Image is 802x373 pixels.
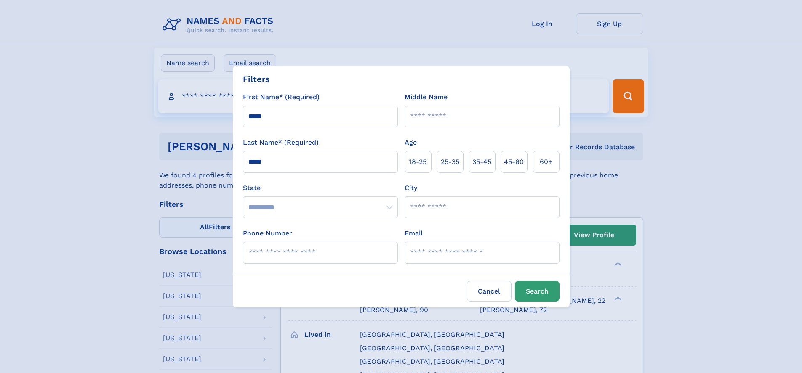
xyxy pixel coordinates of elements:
[243,138,319,148] label: Last Name* (Required)
[243,92,320,102] label: First Name* (Required)
[441,157,459,167] span: 25‑35
[243,73,270,85] div: Filters
[405,183,417,193] label: City
[405,92,448,102] label: Middle Name
[504,157,524,167] span: 45‑60
[409,157,426,167] span: 18‑25
[405,228,423,238] label: Email
[243,228,292,238] label: Phone Number
[243,183,398,193] label: State
[405,138,417,148] label: Age
[467,281,512,302] label: Cancel
[472,157,491,167] span: 35‑45
[540,157,552,167] span: 60+
[515,281,560,302] button: Search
